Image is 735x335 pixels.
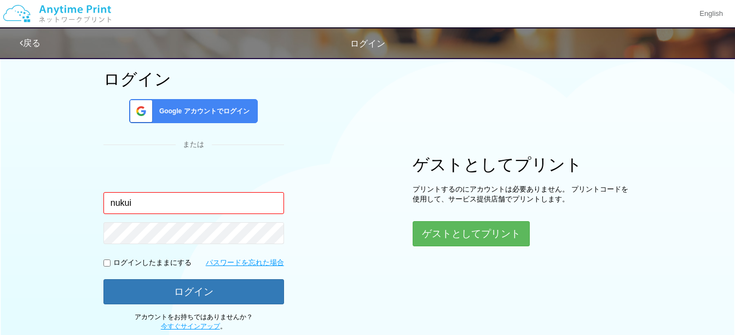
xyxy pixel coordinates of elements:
[206,258,284,268] a: パスワードを忘れた場合
[350,39,385,48] span: ログイン
[113,258,192,268] p: ログインしたままにする
[103,313,284,331] p: アカウントをお持ちではありませんか？
[20,38,40,48] a: 戻る
[103,192,284,214] input: メールアドレス
[161,322,227,330] span: 。
[103,70,284,88] h1: ログイン
[413,155,632,174] h1: ゲストとしてプリント
[161,322,220,330] a: 今すぐサインアップ
[103,140,284,150] div: または
[103,279,284,304] button: ログイン
[413,184,632,205] p: プリントするのにアカウントは必要ありません。 プリントコードを使用して、サービス提供店舗でプリントします。
[413,221,530,246] button: ゲストとしてプリント
[155,107,250,116] span: Google アカウントでログイン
